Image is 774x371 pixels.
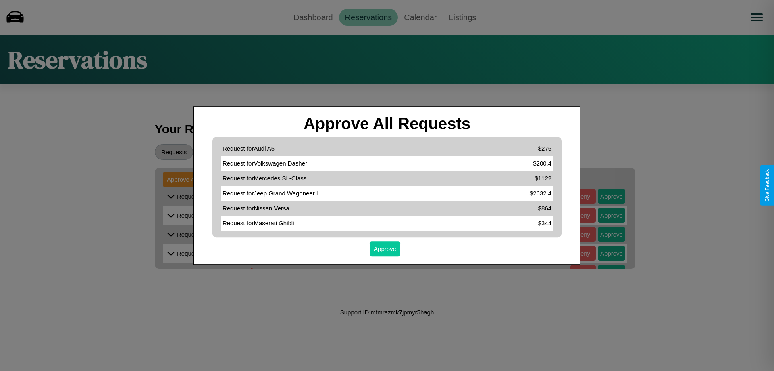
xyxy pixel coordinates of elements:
div: Give Feedback [764,169,770,202]
button: Approve [370,241,400,256]
p: $ 276 [538,143,551,154]
p: Request for Audi A5 [223,143,275,154]
p: $ 2632.4 [530,188,551,199]
p: Request for Maserati Ghibli [223,218,294,228]
p: Request for Volkswagen Dasher [223,158,307,169]
p: $ 864 [538,203,551,214]
p: Request for Jeep Grand Wagoneer L [223,188,320,199]
p: $ 200.4 [533,158,551,169]
p: $ 1122 [535,173,551,184]
h2: Approve All Requests [304,115,470,133]
p: Request for Mercedes SL-Class [223,173,306,184]
p: $ 344 [538,218,551,228]
p: Request for Nissan Versa [223,203,289,214]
